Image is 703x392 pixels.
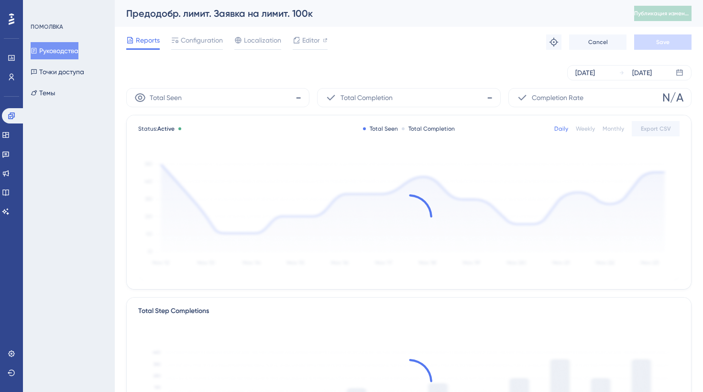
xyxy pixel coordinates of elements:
[31,23,63,30] ya-tr-span: ПОМОЛВКА
[632,67,652,78] div: [DATE]
[575,67,595,78] div: [DATE]
[244,34,281,46] span: Localization
[31,84,55,101] button: Темы
[150,92,182,103] span: Total Seen
[641,125,671,133] span: Export CSV
[363,125,398,133] div: Total Seen
[634,6,692,21] button: Публикация изменений
[487,90,493,105] span: -
[634,34,692,50] button: Save
[126,7,610,20] div: Предодобр. лимит. Заявка на лимит. 100к
[632,121,680,136] button: Export CSV
[554,125,568,133] div: Daily
[138,125,175,133] span: Status:
[31,63,84,80] button: Точки доступа
[39,66,84,78] ya-tr-span: Точки доступа
[532,92,583,103] span: Completion Rate
[157,125,175,132] span: Active
[181,34,223,46] span: Configuration
[39,87,55,99] ya-tr-span: Темы
[31,42,78,59] button: Руководства
[603,125,624,133] div: Monthly
[576,125,595,133] div: Weekly
[402,125,455,133] div: Total Completion
[588,38,608,46] span: Cancel
[662,90,683,105] span: N/A
[634,10,692,17] span: Публикация изменений
[569,34,626,50] button: Cancel
[296,90,301,105] span: -
[39,45,78,56] ya-tr-span: Руководства
[656,38,670,46] span: Save
[138,305,209,317] div: Total Step Completions
[136,34,160,46] span: Reports
[302,34,320,46] span: Editor
[341,92,393,103] span: Total Completion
